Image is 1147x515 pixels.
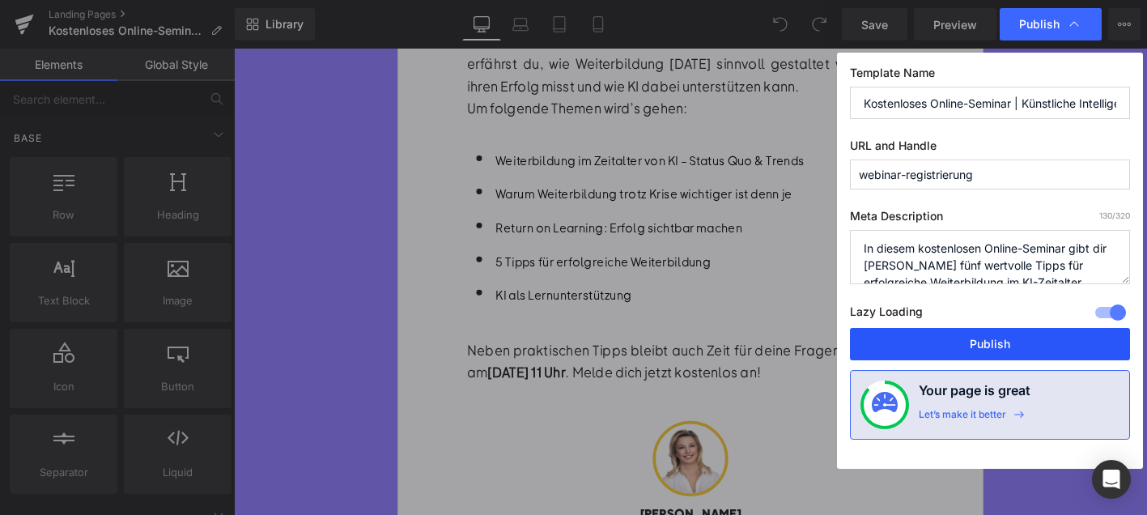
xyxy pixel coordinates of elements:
strong: [DATE] 11 Uhr [272,337,355,355]
button: Publish [850,328,1130,360]
div: Neben praktischen Tipps bleibt auch Zeit für deine Fragen. Los geht’s am . Melde dich jetzt koste... [250,311,729,359]
div: Um folgende Themen wird’s gehen: [250,52,729,76]
span: Publish [1019,17,1060,32]
font: 5 Tipps für erfolgreiche Weiterbildung [281,219,512,236]
span: 130 [1099,211,1112,220]
font: KI als Lernunterstützung [281,255,427,272]
img: onboarding-status.svg [872,392,898,418]
label: URL and Handle [850,138,1130,160]
font: Weiterbildung im Zeitalter von KI – Status Quo & Trends [281,111,612,128]
span: /320 [1099,211,1130,220]
h4: Your page is great [919,381,1030,408]
font: Return on Learning: Erfolg sichtbar machen [281,183,546,200]
label: Template Name [850,66,1130,87]
textarea: In diesem kostenlosen Online-Seminar gibt dir [PERSON_NAME] fünf wertvolle Tipps für erfolgreiche... [850,230,1130,284]
b: [PERSON_NAME] [435,490,545,507]
div: Open Intercom Messenger [1092,460,1131,499]
div: Let’s make it better [919,408,1006,429]
label: Lazy Loading [850,301,923,328]
label: Meta Description [850,209,1130,230]
font: Warum Weiterbildung trotz Krise wichtiger ist denn je [281,147,599,164]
